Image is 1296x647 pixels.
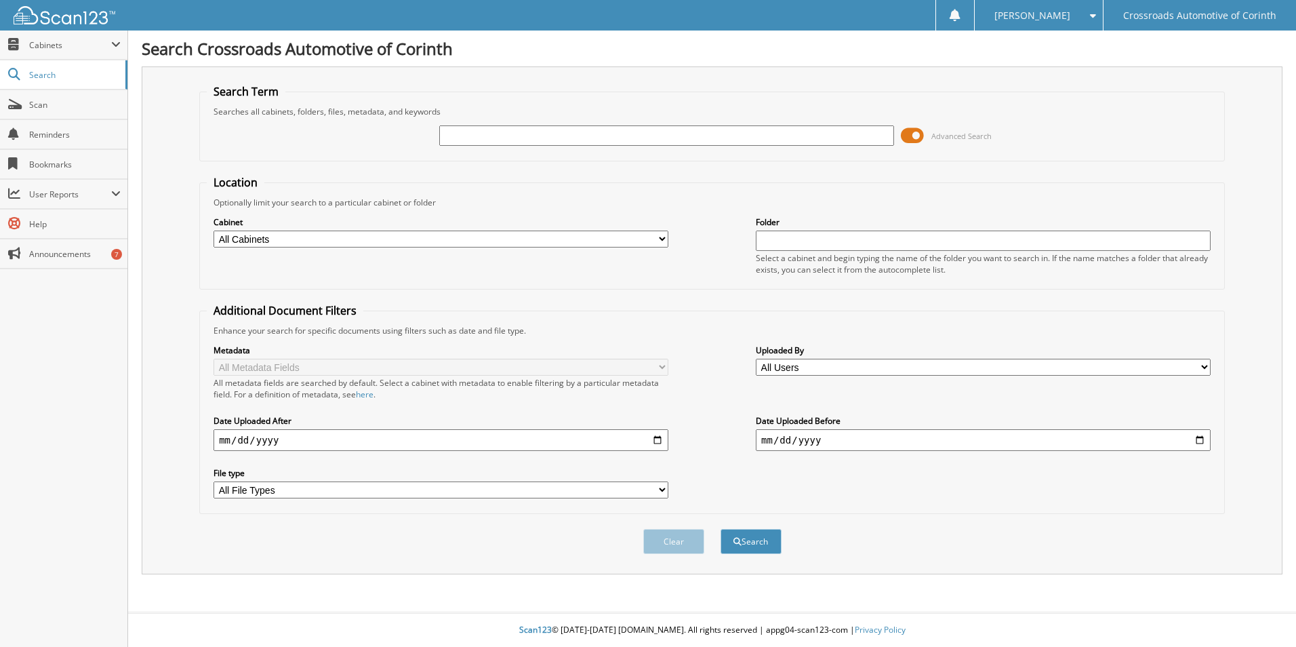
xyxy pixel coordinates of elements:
[1123,12,1276,20] span: Crossroads Automotive of Corinth
[214,216,668,228] label: Cabinet
[756,429,1211,451] input: end
[207,106,1217,117] div: Searches all cabinets, folders, files, metadata, and keywords
[214,415,668,427] label: Date Uploaded After
[207,303,363,318] legend: Additional Document Filters
[756,252,1211,275] div: Select a cabinet and begin typing the name of the folder you want to search in. If the name match...
[214,345,668,356] label: Metadata
[931,131,992,141] span: Advanced Search
[29,218,121,230] span: Help
[721,529,782,554] button: Search
[142,37,1282,60] h1: Search Crossroads Automotive of Corinth
[756,415,1211,427] label: Date Uploaded Before
[214,467,668,479] label: File type
[356,389,373,400] a: here
[29,99,121,111] span: Scan
[14,6,115,24] img: scan123-logo-white.svg
[214,377,668,400] div: All metadata fields are searched by default. Select a cabinet with metadata to enable filtering b...
[756,216,1211,228] label: Folder
[29,248,121,260] span: Announcements
[29,129,121,140] span: Reminders
[855,624,906,635] a: Privacy Policy
[29,69,119,81] span: Search
[111,249,122,260] div: 7
[207,197,1217,208] div: Optionally limit your search to a particular cabinet or folder
[128,614,1296,647] div: © [DATE]-[DATE] [DOMAIN_NAME]. All rights reserved | appg04-scan123-com |
[643,529,704,554] button: Clear
[519,624,552,635] span: Scan123
[994,12,1070,20] span: [PERSON_NAME]
[207,325,1217,336] div: Enhance your search for specific documents using filters such as date and file type.
[29,159,121,170] span: Bookmarks
[207,175,264,190] legend: Location
[29,39,111,51] span: Cabinets
[756,345,1211,356] label: Uploaded By
[29,189,111,200] span: User Reports
[214,429,668,451] input: start
[207,84,285,99] legend: Search Term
